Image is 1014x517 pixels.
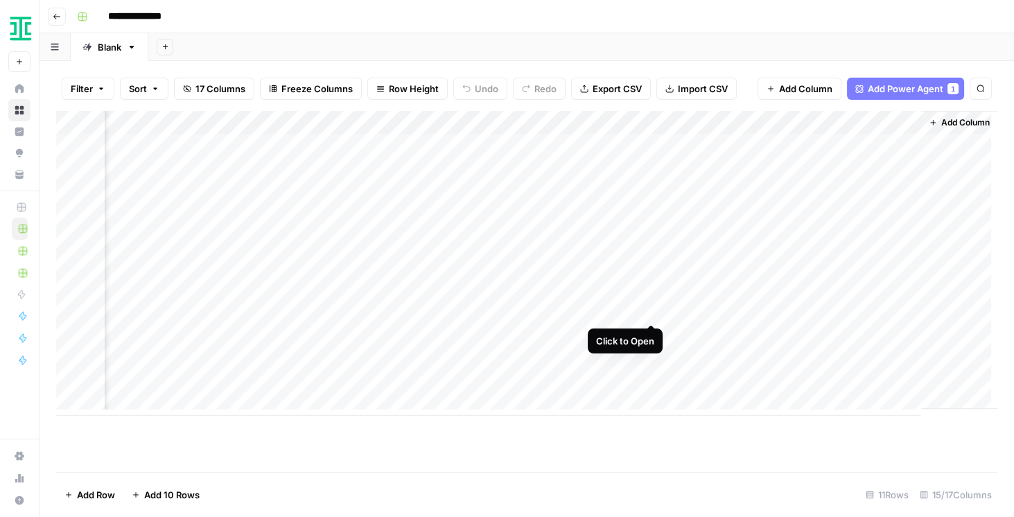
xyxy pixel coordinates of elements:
span: Sort [129,82,147,96]
span: Add Column [941,116,990,129]
div: 11 Rows [860,484,914,506]
a: Blank [71,33,148,61]
span: Add Column [779,82,832,96]
img: Ironclad Logo [8,16,33,41]
button: Undo [453,78,507,100]
button: Freeze Columns [260,78,362,100]
button: Row Height [367,78,448,100]
a: Home [8,78,30,100]
span: Add Row [77,488,115,502]
div: 1 [947,83,959,94]
span: Import CSV [678,82,728,96]
button: Import CSV [656,78,737,100]
a: Settings [8,445,30,467]
a: Browse [8,99,30,121]
button: Add Column [923,114,995,132]
span: Add 10 Rows [144,488,200,502]
button: Redo [513,78,566,100]
span: Filter [71,82,93,96]
span: Row Height [389,82,439,96]
a: Your Data [8,164,30,186]
button: Add Column [758,78,841,100]
button: Add Row [56,484,123,506]
button: 17 Columns [174,78,254,100]
button: Sort [120,78,168,100]
a: Usage [8,467,30,489]
div: 15/17 Columns [914,484,997,506]
span: Export CSV [593,82,642,96]
div: Click to Open [596,334,654,348]
div: Blank [98,40,121,54]
span: 1 [951,83,955,94]
button: Add Power Agent1 [847,78,964,100]
span: Undo [475,82,498,96]
button: Workspace: Ironclad [8,11,30,46]
span: 17 Columns [195,82,245,96]
button: Add 10 Rows [123,484,208,506]
button: Help + Support [8,489,30,511]
a: Insights [8,121,30,143]
a: Opportunities [8,142,30,164]
button: Filter [62,78,114,100]
span: Add Power Agent [868,82,943,96]
button: Export CSV [571,78,651,100]
span: Redo [534,82,557,96]
span: Freeze Columns [281,82,353,96]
